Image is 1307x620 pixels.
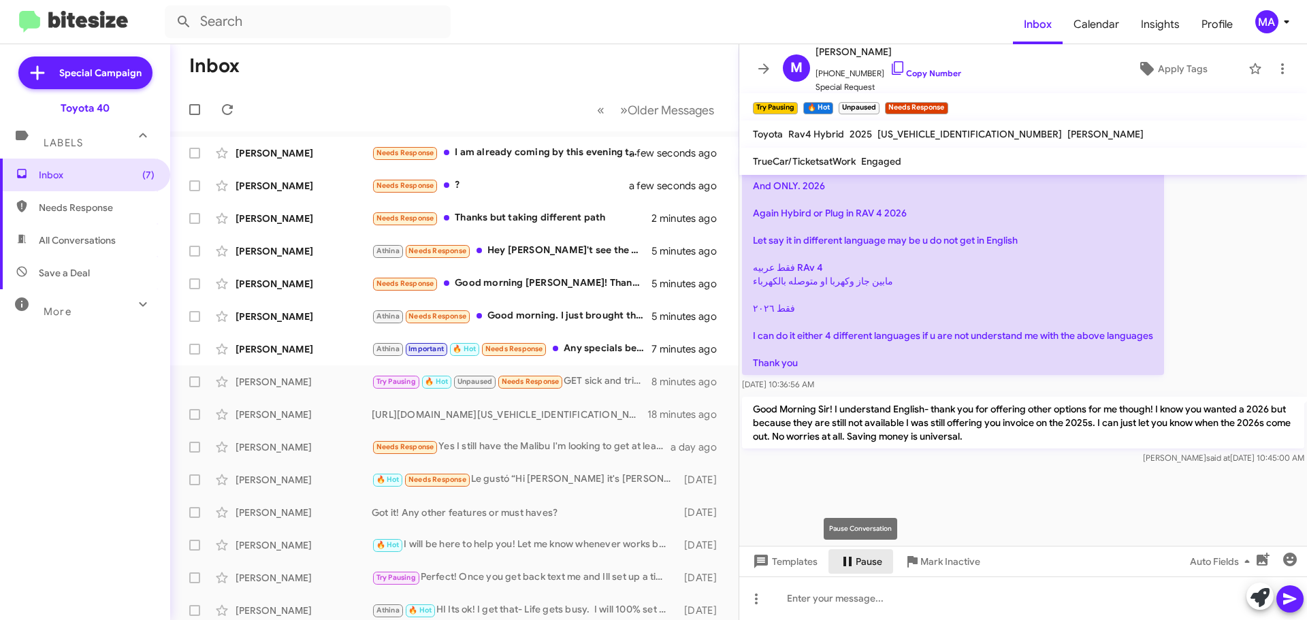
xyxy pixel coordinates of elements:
[816,44,961,60] span: [PERSON_NAME]
[647,408,728,421] div: 18 minutes ago
[1158,56,1208,81] span: Apply Tags
[372,243,651,259] div: Hey [PERSON_NAME]'t see the Crown mentioned in the list of invoice pricing models. Yes? No?
[753,102,798,114] small: Try Pausing
[236,506,372,519] div: [PERSON_NAME]
[39,233,116,247] span: All Conversations
[597,101,604,118] span: «
[372,341,651,357] div: Any specials being ran on the 4Runners?
[376,312,400,321] span: Athina
[589,96,613,124] button: Previous
[425,377,448,386] span: 🔥 Hot
[742,397,1304,448] p: Good Morning Sir! I understand English- thank you for offering other options for me though! I kno...
[1206,453,1230,463] span: said at
[236,146,372,160] div: [PERSON_NAME]
[677,506,728,519] div: [DATE]
[376,475,400,484] span: 🔥 Hot
[408,475,466,484] span: Needs Response
[376,442,434,451] span: Needs Response
[651,212,728,225] div: 2 minutes ago
[236,604,372,617] div: [PERSON_NAME]
[1013,5,1063,44] span: Inbox
[816,60,961,80] span: [PHONE_NUMBER]
[824,518,897,540] div: Pause Conversation
[671,440,728,454] div: a day ago
[1255,10,1278,33] div: MA
[850,128,872,140] span: 2025
[236,310,372,323] div: [PERSON_NAME]
[376,246,400,255] span: Athina
[893,549,991,574] button: Mark Inactive
[44,306,71,318] span: More
[816,80,961,94] span: Special Request
[1063,5,1130,44] a: Calendar
[376,279,434,288] span: Needs Response
[236,342,372,356] div: [PERSON_NAME]
[612,96,722,124] button: Next
[651,277,728,291] div: 5 minutes ago
[372,210,651,226] div: Thanks but taking different path
[39,168,155,182] span: Inbox
[485,344,543,353] span: Needs Response
[236,473,372,487] div: [PERSON_NAME]
[628,103,714,118] span: Older Messages
[408,344,444,353] span: Important
[651,342,728,356] div: 7 minutes ago
[877,128,1062,140] span: [US_VEHICLE_IDENTIFICATION_NUMBER]
[753,155,856,167] span: TrueCar/TicketsatWork
[372,408,647,421] div: [URL][DOMAIN_NAME][US_VEHICLE_IDENTIFICATION_NUMBER]
[372,602,677,618] div: HI Its ok! I get that- Life gets busy. I will 100% set you up with [PERSON_NAME]- We will see you...
[61,101,110,115] div: Toyota 40
[677,538,728,552] div: [DATE]
[372,276,651,291] div: Good morning [PERSON_NAME]! Thank you for reaching out. My wife and I have decided to delay our n...
[236,212,372,225] div: [PERSON_NAME]
[885,102,948,114] small: Needs Response
[502,377,560,386] span: Needs Response
[372,537,677,553] div: I will be here to help you! Let me know whenever works best for you
[142,168,155,182] span: (7)
[453,344,476,353] span: 🔥 Hot
[236,375,372,389] div: [PERSON_NAME]
[59,66,142,80] span: Special Campaign
[828,549,893,574] button: Pause
[1244,10,1292,33] button: MA
[677,473,728,487] div: [DATE]
[408,246,466,255] span: Needs Response
[165,5,451,38] input: Search
[372,145,646,161] div: I am already coming by this evening to meet [PERSON_NAME]. Thanks for your message
[790,57,803,79] span: M
[920,549,980,574] span: Mark Inactive
[646,179,728,193] div: a few seconds ago
[189,55,240,77] h1: Inbox
[839,102,880,114] small: Unpaused
[236,538,372,552] div: [PERSON_NAME]
[372,506,677,519] div: Got it! Any other features or must haves?
[739,549,828,574] button: Templates
[742,379,814,389] span: [DATE] 10:36:56 AM
[376,573,416,582] span: Try Pausing
[376,606,400,615] span: Athina
[408,312,466,321] span: Needs Response
[590,96,722,124] nav: Page navigation example
[372,374,651,389] div: GET sick and tried of chasing me like that Please do not try again Only And one more time ONLY RA...
[236,244,372,258] div: [PERSON_NAME]
[677,604,728,617] div: [DATE]
[1130,5,1191,44] a: Insights
[18,56,152,89] a: Special Campaign
[753,128,783,140] span: Toyota
[39,201,155,214] span: Needs Response
[236,571,372,585] div: [PERSON_NAME]
[376,214,434,223] span: Needs Response
[1191,5,1244,44] span: Profile
[376,344,400,353] span: Athina
[372,308,651,324] div: Good morning. I just brought the Camry with the White Exterior and Red inside XSE AWD at [PERSON_...
[39,266,90,280] span: Save a Deal
[1190,549,1255,574] span: Auto Fields
[861,155,901,167] span: Engaged
[788,128,844,140] span: Rav4 Hybrid
[372,178,646,193] div: ?
[750,549,818,574] span: Templates
[44,137,83,149] span: Labels
[376,148,434,157] span: Needs Response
